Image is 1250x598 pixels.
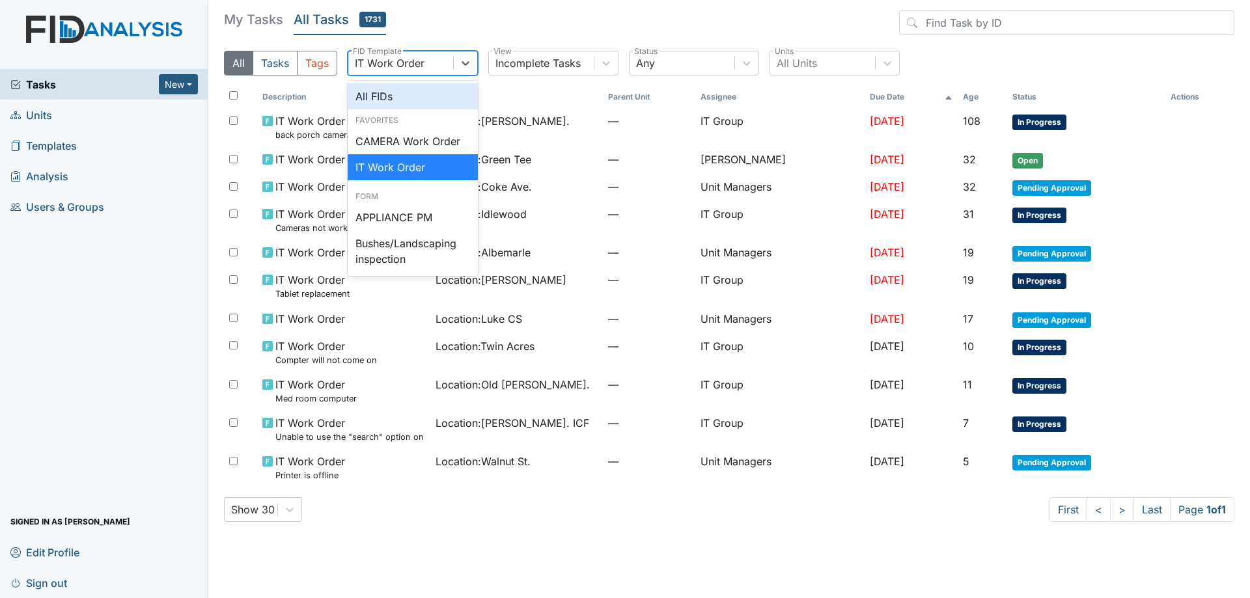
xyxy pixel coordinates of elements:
[275,129,352,141] small: back porch camera
[348,128,478,154] div: CAMERA Work Order
[275,377,357,405] span: IT Work Order Med room computer
[870,273,904,286] span: [DATE]
[870,340,904,353] span: [DATE]
[870,378,904,391] span: [DATE]
[963,312,973,325] span: 17
[275,288,350,300] small: Tablet replacement
[10,135,77,156] span: Templates
[275,206,360,234] span: IT Work Order Cameras not working
[963,378,972,391] span: 11
[695,448,865,487] td: Unit Managers
[695,146,865,174] td: [PERSON_NAME]
[495,55,581,71] div: Incomplete Tasks
[275,431,424,443] small: Unable to use the "search" option on cameras.
[1012,340,1066,355] span: In Progress
[10,573,67,593] span: Sign out
[355,55,424,71] div: IT Work Order
[275,272,350,300] span: IT Work Order Tablet replacement
[870,208,904,221] span: [DATE]
[695,267,865,305] td: IT Group
[695,86,865,108] th: Assignee
[963,115,980,128] span: 108
[963,246,974,259] span: 19
[1012,180,1091,196] span: Pending Approval
[436,454,531,469] span: Location : Walnut St.
[224,10,283,29] h5: My Tasks
[159,74,198,94] button: New
[436,179,532,195] span: Location : Coke Ave.
[436,311,522,327] span: Location : Luke CS
[963,455,969,468] span: 5
[275,245,345,260] span: IT Work Order
[1012,416,1066,432] span: In Progress
[436,152,531,167] span: Location : Green Tee
[10,77,159,92] a: Tasks
[899,10,1234,35] input: Find Task by ID
[10,197,104,217] span: Users & Groups
[1165,86,1230,108] th: Actions
[1012,273,1066,289] span: In Progress
[1012,208,1066,223] span: In Progress
[10,166,68,186] span: Analysis
[1110,497,1134,522] a: >
[1012,153,1043,169] span: Open
[348,272,478,298] div: CAMERA Work Order
[229,91,238,100] input: Toggle All Rows Selected
[231,502,275,517] div: Show 30
[695,333,865,372] td: IT Group
[963,153,976,166] span: 32
[253,51,298,75] button: Tasks
[1012,455,1091,470] span: Pending Approval
[1087,497,1111,522] a: <
[958,86,1007,108] th: Toggle SortBy
[275,179,345,195] span: IT Work Order
[359,12,386,27] span: 1731
[695,372,865,410] td: IT Group
[865,86,958,108] th: Toggle SortBy
[275,113,352,141] span: IT Work Order back porch camera
[348,204,478,230] div: APPLIANCE PM
[608,113,690,129] span: —
[436,338,535,354] span: Location : Twin Acres
[275,338,377,366] span: IT Work Order Compter will not come on
[436,377,590,392] span: Location : Old [PERSON_NAME].
[275,222,360,234] small: Cameras not working
[608,152,690,167] span: —
[695,174,865,201] td: Unit Managers
[963,273,974,286] span: 19
[1007,86,1165,108] th: Toggle SortBy
[297,51,337,75] button: Tags
[430,86,603,108] th: Toggle SortBy
[275,454,345,482] span: IT Work Order Printer is offline
[224,51,337,75] div: Type filter
[870,246,904,259] span: [DATE]
[1012,312,1091,328] span: Pending Approval
[608,311,690,327] span: —
[870,455,904,468] span: [DATE]
[870,153,904,166] span: [DATE]
[608,179,690,195] span: —
[348,154,478,180] div: IT Work Order
[608,377,690,392] span: —
[436,206,527,222] span: Location : Idlewood
[695,239,865,267] td: Unit Managers
[275,415,424,443] span: IT Work Order Unable to use the "search" option on cameras.
[348,83,478,109] div: All FIDs
[608,206,690,222] span: —
[1049,497,1234,522] nav: task-pagination
[436,245,531,260] span: Location : Albemarle
[1170,497,1234,522] span: Page
[436,415,589,431] span: Location : [PERSON_NAME]. ICF
[348,115,478,126] div: Favorites
[963,180,976,193] span: 32
[10,511,130,532] span: Signed in as [PERSON_NAME]
[275,469,345,482] small: Printer is offline
[695,306,865,333] td: Unit Managers
[275,152,345,167] span: IT Work Order
[10,542,79,562] span: Edit Profile
[608,454,690,469] span: —
[608,272,690,288] span: —
[1012,378,1066,394] span: In Progress
[695,108,865,146] td: IT Group
[963,416,969,429] span: 7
